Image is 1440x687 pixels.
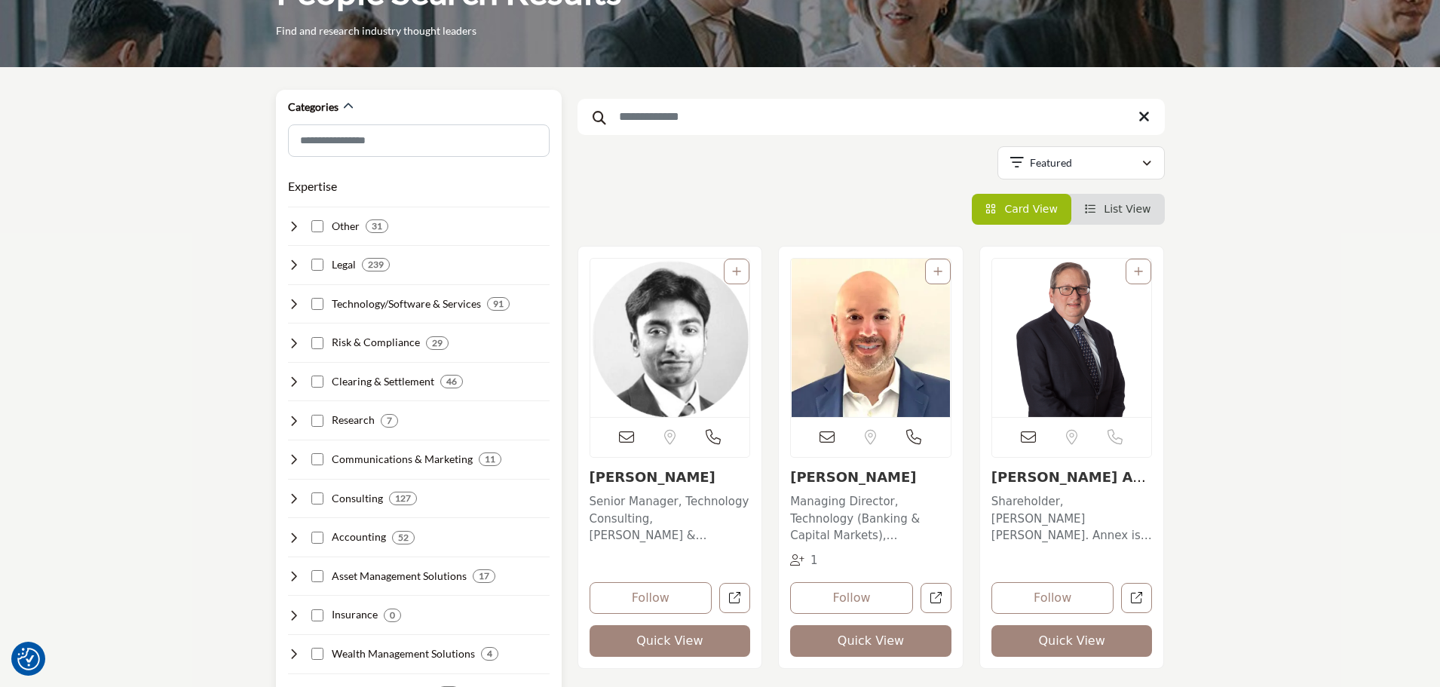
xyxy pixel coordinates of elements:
[719,583,750,614] a: Open abishek-chaki in new tab
[590,493,751,544] p: Senior Manager, Technology Consulting, [PERSON_NAME] & [PERSON_NAME] [PERSON_NAME] is a [US_STATE...
[479,452,501,466] div: 11 Results For Communications & Marketing
[311,609,323,621] input: Select Insurance checkbox
[732,265,741,278] a: Add To List
[1004,203,1057,215] span: Card View
[1121,583,1152,614] a: Open alan-i-annex in new tab
[487,649,492,659] b: 4
[332,452,473,467] h4: Communications & Marketing: Delivering marketing, public relations, and investor relations servic...
[791,259,951,417] img: Adam Hirsh
[332,646,475,661] h4: Wealth Management Solutions: Providing comprehensive wealth management services to high-net-worth...
[368,259,384,270] b: 239
[362,258,390,271] div: 239 Results For Legal
[933,265,942,278] a: Add To List
[790,552,818,569] div: Followers
[991,469,1152,501] a: [PERSON_NAME] Annex
[381,414,398,428] div: 7 Results For Research
[590,582,712,614] button: Follow
[791,259,951,417] a: Open Listing in new tab
[790,469,916,485] a: [PERSON_NAME]
[1085,203,1151,215] a: View List
[311,648,323,660] input: Select Wealth Management Solutions checkbox
[473,569,495,583] div: 17 Results For Asset Management Solutions
[311,259,323,271] input: Select Legal checkbox
[992,259,1152,417] a: Open Listing in new tab
[479,571,489,581] b: 17
[384,609,401,622] div: 0 Results For Insurance
[17,648,40,670] img: Revisit consent button
[332,529,386,544] h4: Accounting: Providing financial reporting, auditing, tax, and advisory services to securities ind...
[288,100,339,115] h2: Categories
[991,469,1153,486] h3: Alan I. Annex
[972,194,1071,225] li: Card View
[578,99,1165,135] input: Search Keyword
[332,374,434,389] h4: Clearing & Settlement: Facilitating the efficient processing, clearing, and settlement of securit...
[332,296,481,311] h4: Technology/Software & Services: Developing and implementing technology solutions to support secur...
[1071,194,1165,225] li: List View
[311,376,323,388] input: Select Clearing & Settlement checkbox
[790,625,951,657] button: Quick View
[311,337,323,349] input: Select Risk & Compliance checkbox
[332,607,378,622] h4: Insurance: Offering insurance solutions to protect securities industry firms from various risks.
[997,146,1165,179] button: Featured
[332,491,383,506] h4: Consulting: Providing strategic, operational, and technical consulting services to securities ind...
[590,259,750,417] a: Open Listing in new tab
[392,531,415,544] div: 52 Results For Accounting
[395,493,411,504] b: 127
[426,336,449,350] div: 29 Results For Risk & Compliance
[332,413,375,428] h4: Research: Conducting market, financial, economic, and industry research for securities industry p...
[390,610,395,621] b: 0
[790,489,951,544] a: Managing Director, Technology (Banking & Capital Markets), [PERSON_NAME] is a Managing Director i...
[590,469,751,486] h3: Abishek Chaki
[1030,155,1072,170] p: Featured
[992,259,1152,417] img: Alan I. Annex
[332,569,467,584] h4: Asset Management Solutions: Offering investment strategies, portfolio management, and performance...
[288,124,550,157] input: Search Category
[311,453,323,465] input: Select Communications & Marketing checkbox
[311,415,323,427] input: Select Research checkbox
[288,177,337,195] button: Expertise
[1134,265,1143,278] a: Add To List
[790,469,951,486] h3: Adam Hirsh
[440,375,463,388] div: 46 Results For Clearing & Settlement
[311,570,323,582] input: Select Asset Management Solutions checkbox
[332,335,420,350] h4: Risk & Compliance: Helping securities industry firms manage risk, ensure compliance, and prevent ...
[366,219,388,233] div: 31 Results For Other
[590,259,750,417] img: Abishek Chaki
[432,338,443,348] b: 29
[387,416,392,426] b: 7
[311,220,323,232] input: Select Other checkbox
[1104,203,1150,215] span: List View
[481,647,498,661] div: 4 Results For Wealth Management Solutions
[493,299,504,309] b: 91
[590,469,715,485] a: [PERSON_NAME]
[389,492,417,505] div: 127 Results For Consulting
[311,492,323,505] input: Select Consulting checkbox
[446,376,457,387] b: 46
[276,23,476,38] p: Find and research industry thought leaders
[485,454,495,465] b: 11
[991,625,1153,657] button: Quick View
[332,257,356,272] h4: Legal: Providing legal advice, compliance support, and litigation services to securities industry...
[311,298,323,310] input: Select Technology/Software & Services checkbox
[921,583,951,614] a: Open adam-hirsh in new tab
[487,297,510,311] div: 91 Results For Technology/Software & Services
[991,493,1153,544] p: Shareholder, [PERSON_NAME] [PERSON_NAME]. Annex is Co-Chair of the firm’s Global Corporate Practi...
[991,489,1153,544] a: Shareholder, [PERSON_NAME] [PERSON_NAME]. Annex is Co-Chair of the firm’s Global Corporate Practi...
[790,582,913,614] button: Follow
[810,554,818,567] span: 1
[17,648,40,670] button: Consent Preferences
[398,532,409,543] b: 52
[991,582,1114,614] button: Follow
[590,625,751,657] button: Quick View
[311,532,323,544] input: Select Accounting checkbox
[372,221,382,232] b: 31
[985,203,1058,215] a: View Card
[590,489,751,544] a: Senior Manager, Technology Consulting, [PERSON_NAME] & [PERSON_NAME] [PERSON_NAME] is a [US_STATE...
[332,219,360,234] h4: Other: Encompassing various other services and organizations supporting the securities industry e...
[790,493,951,544] p: Managing Director, Technology (Banking & Capital Markets), [PERSON_NAME] is a Managing Director i...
